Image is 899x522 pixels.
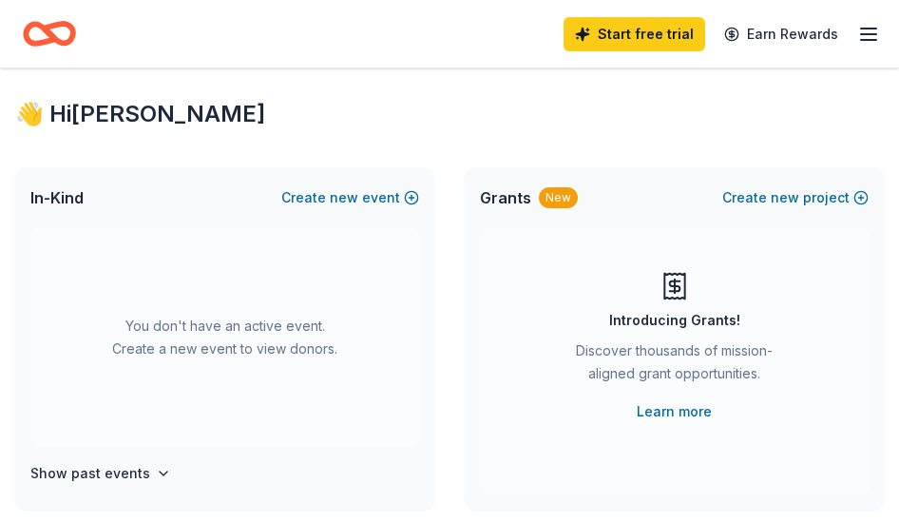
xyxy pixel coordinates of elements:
button: Createnewproject [722,186,869,209]
div: You don't have an active event. Create a new event to view donors. [30,228,419,447]
div: Introducing Grants! [609,309,740,332]
div: Discover thousands of mission-aligned grant opportunities. [556,339,793,393]
div: 👋 Hi [PERSON_NAME] [15,99,884,129]
a: Home [23,11,76,56]
a: Learn more [637,400,712,423]
span: Grants [480,186,531,209]
button: Createnewevent [281,186,419,209]
a: Start free trial [564,17,705,51]
span: In-Kind [30,186,84,209]
a: Earn Rewards [713,17,850,51]
h4: Show past events [30,462,150,485]
button: Show past events [30,462,171,485]
span: new [771,186,799,209]
span: new [330,186,358,209]
div: New [539,187,578,208]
